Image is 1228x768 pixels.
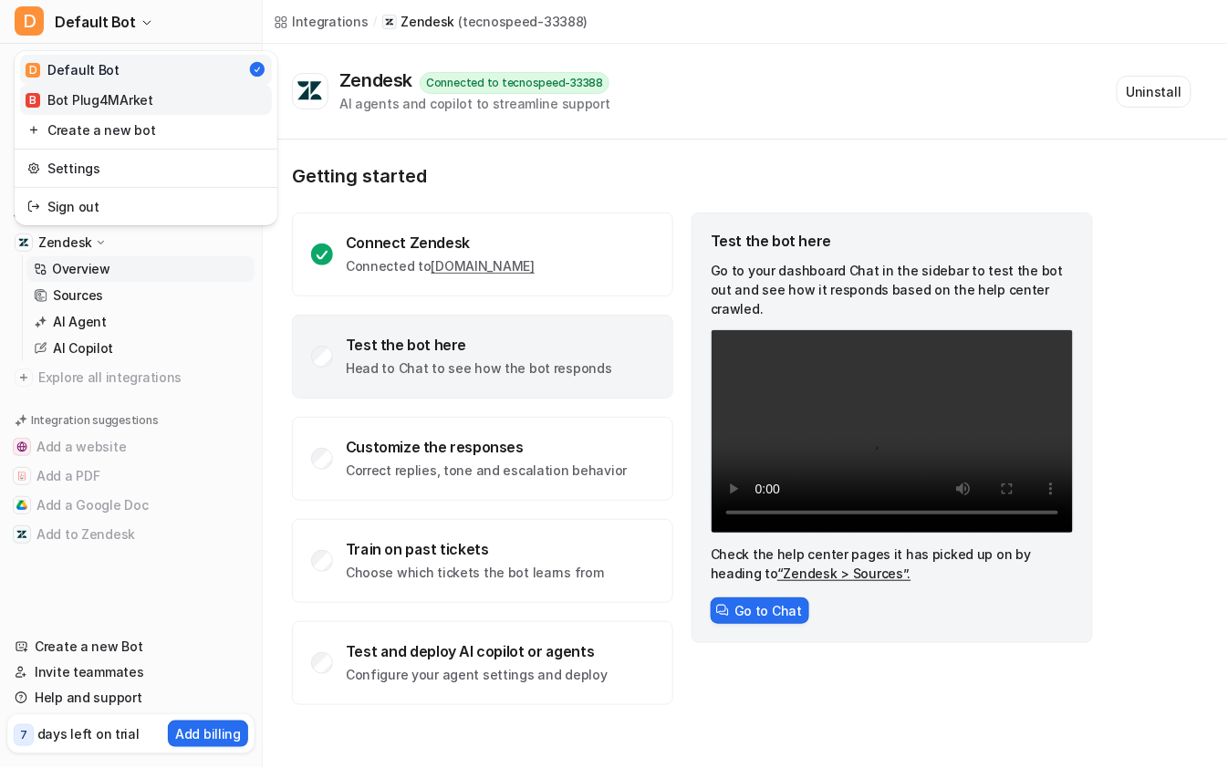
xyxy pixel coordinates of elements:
div: Bot Plug4MArket [26,90,153,109]
img: reset [27,197,40,216]
div: Default Bot [26,60,120,79]
img: reset [27,120,40,140]
img: reset [27,159,40,178]
a: Settings [20,153,272,183]
span: B [26,93,40,108]
a: Create a new bot [20,115,272,145]
div: DDefault Bot [15,51,277,225]
span: D [26,63,40,78]
a: Sign out [20,192,272,222]
span: Default Bot [55,9,136,35]
span: D [15,6,44,36]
